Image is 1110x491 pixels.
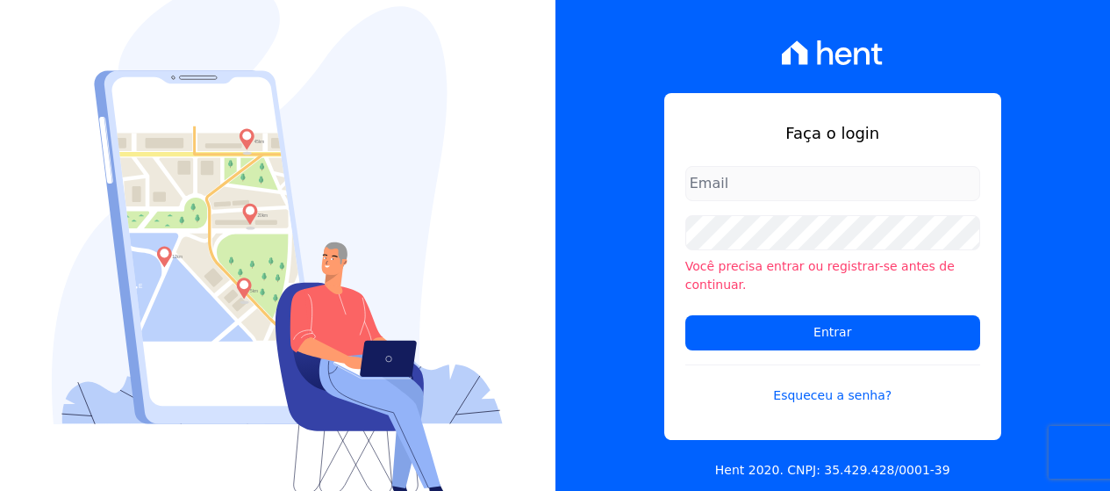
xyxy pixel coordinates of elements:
p: Hent 2020. CNPJ: 35.429.428/0001-39 [715,461,950,480]
a: Esqueceu a senha? [685,365,980,405]
h1: Faça o login [685,121,980,145]
li: Você precisa entrar ou registrar-se antes de continuar. [685,257,980,294]
input: Email [685,166,980,201]
input: Entrar [685,315,980,350]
